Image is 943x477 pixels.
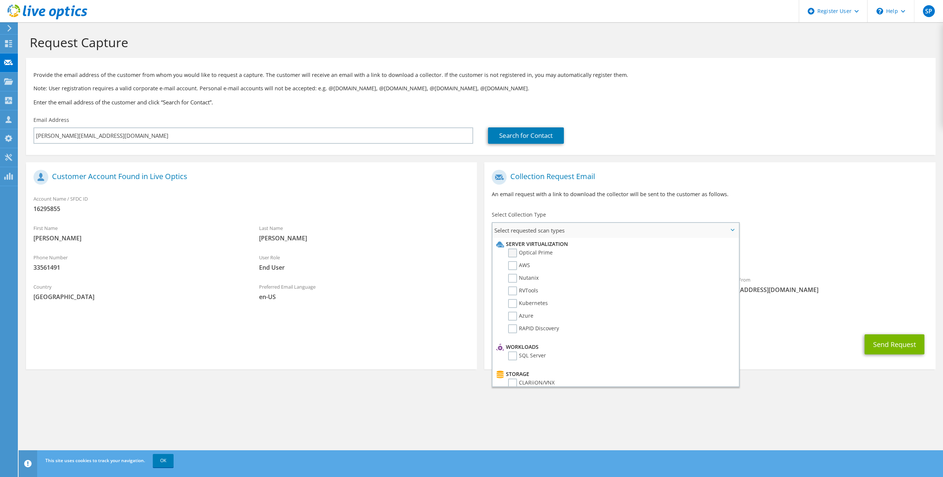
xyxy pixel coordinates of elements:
span: [PERSON_NAME] [259,234,470,242]
li: Server Virtualization [494,240,734,249]
span: This site uses cookies to track your navigation. [45,457,145,464]
a: OK [153,454,174,467]
label: Kubernetes [508,299,548,308]
p: Note: User registration requires a valid corporate e-mail account. Personal e-mail accounts will ... [33,84,928,93]
div: To [484,272,710,298]
label: RVTools [508,286,538,295]
div: Phone Number [26,250,252,275]
span: [PERSON_NAME] [33,234,244,242]
p: Provide the email address of the customer from whom you would like to request a capture. The cust... [33,71,928,79]
div: First Name [26,220,252,246]
div: Requested Collections [484,241,935,268]
span: SP [923,5,935,17]
span: en-US [259,293,470,301]
span: Select requested scan types [493,223,738,238]
a: Search for Contact [488,127,564,144]
span: 33561491 [33,263,244,272]
svg: \n [876,8,883,14]
span: End User [259,263,470,272]
h1: Customer Account Found in Live Optics [33,170,466,185]
label: RAPID Discovery [508,324,559,333]
label: AWS [508,261,530,270]
div: User Role [252,250,477,275]
h1: Request Capture [30,35,928,50]
label: Email Address [33,116,69,124]
label: Azure [508,312,533,321]
div: CC & Reply To [484,301,935,327]
h1: Collection Request Email [492,170,924,185]
div: Account Name / SFDC ID [26,191,477,217]
div: Country [26,279,252,305]
span: [GEOGRAPHIC_DATA] [33,293,244,301]
span: 16295855 [33,205,469,213]
p: An email request with a link to download the collector will be sent to the customer as follows. [492,190,928,198]
div: Last Name [252,220,477,246]
label: CLARiiON/VNX [508,379,555,387]
li: Workloads [494,343,734,351]
h3: Enter the email address of the customer and click “Search for Contact”. [33,98,928,106]
div: Sender & From [710,272,936,298]
li: Storage [494,370,734,379]
button: Send Request [865,334,924,354]
span: [EMAIL_ADDRESS][DOMAIN_NAME] [717,286,928,294]
label: Nutanix [508,274,539,283]
div: Preferred Email Language [252,279,477,305]
label: Select Collection Type [492,211,546,218]
label: Optical Prime [508,249,553,257]
label: SQL Server [508,351,546,360]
